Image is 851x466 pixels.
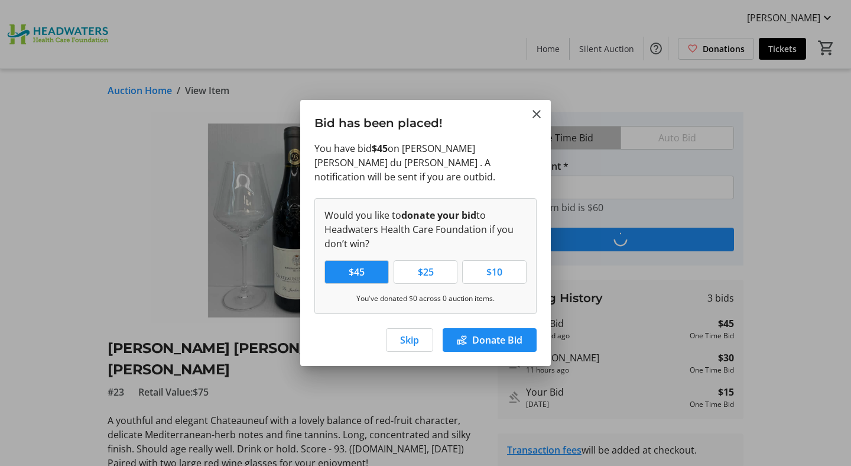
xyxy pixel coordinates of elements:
[300,100,551,141] h3: Bid has been placed!
[372,142,388,155] strong: $45
[400,333,419,347] span: Skip
[314,141,537,184] p: You have bid on [PERSON_NAME] [PERSON_NAME] du [PERSON_NAME] . A notification will be sent if you...
[443,328,537,352] button: Donate Bid
[411,265,441,279] span: $25
[472,333,522,347] span: Donate Bid
[342,265,372,279] span: $45
[479,265,509,279] span: $10
[324,293,527,304] p: You've donated $0 across 0 auction items.
[324,208,527,251] p: Would you like to to Headwaters Health Care Foundation if you don’t win?
[530,107,544,121] button: Close
[386,328,433,352] button: Skip
[401,209,476,222] strong: donate your bid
